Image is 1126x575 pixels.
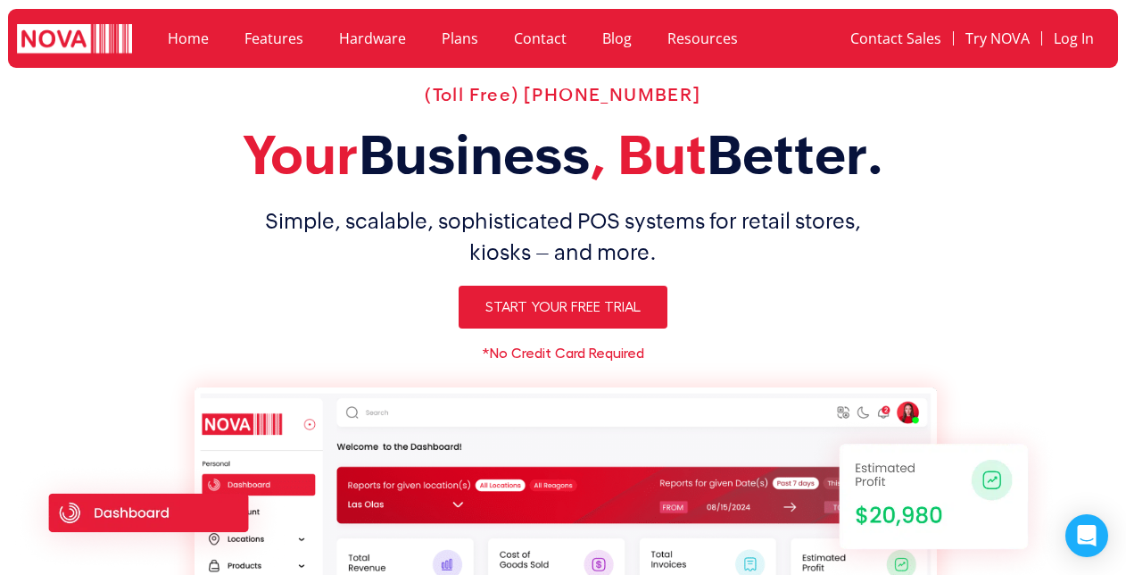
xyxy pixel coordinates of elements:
[150,18,772,59] nav: Menu
[459,286,667,329] a: Start Your Free Trial
[227,18,321,59] a: Features
[839,18,953,59] a: Contact Sales
[321,18,424,59] a: Hardware
[496,18,584,59] a: Contact
[9,84,1117,105] h2: (Toll Free) [PHONE_NUMBER]
[359,124,590,186] span: Business
[17,24,132,56] img: logo white
[1065,514,1108,557] div: Open Intercom Messenger
[791,18,1105,59] nav: Menu
[584,18,650,59] a: Blog
[485,300,641,314] span: Start Your Free Trial
[424,18,496,59] a: Plans
[9,123,1117,187] h2: Your , But
[9,205,1117,268] h1: Simple, scalable, sophisticated POS systems for retail stores, kiosks – and more.
[9,346,1117,361] h6: *No Credit Card Required
[650,18,756,59] a: Resources
[1042,18,1105,59] a: Log In
[150,18,227,59] a: Home
[954,18,1041,59] a: Try NOVA
[707,124,884,186] span: Better.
